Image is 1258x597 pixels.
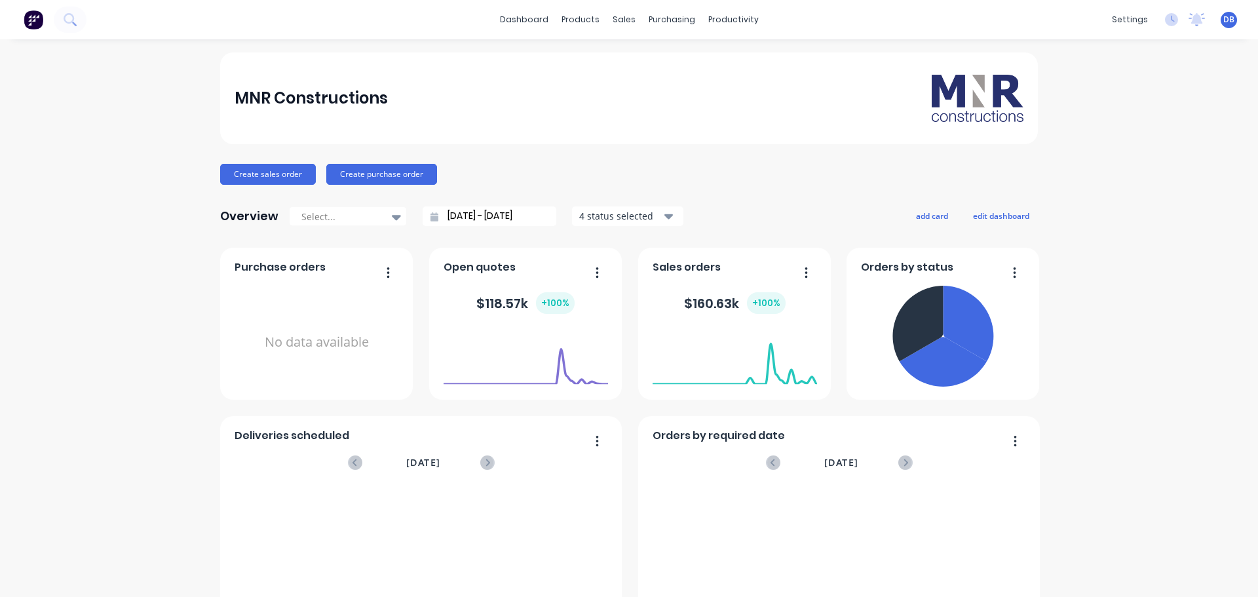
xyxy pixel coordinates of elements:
[493,10,555,29] a: dashboard
[24,10,43,29] img: Factory
[220,164,316,185] button: Create sales order
[824,455,858,470] span: [DATE]
[406,455,440,470] span: [DATE]
[476,292,575,314] div: $ 118.57k
[702,10,765,29] div: productivity
[932,75,1023,122] img: MNR Constructions
[1105,10,1154,29] div: settings
[606,10,642,29] div: sales
[444,260,516,275] span: Open quotes
[536,292,575,314] div: + 100 %
[220,203,278,229] div: Overview
[1223,14,1234,26] span: DB
[235,85,388,111] div: MNR Constructions
[555,10,606,29] div: products
[907,207,957,224] button: add card
[572,206,683,226] button: 4 status selected
[653,260,721,275] span: Sales orders
[747,292,786,314] div: + 100 %
[964,207,1038,224] button: edit dashboard
[235,428,349,444] span: Deliveries scheduled
[642,10,702,29] div: purchasing
[653,428,785,444] span: Orders by required date
[235,280,399,404] div: No data available
[326,164,437,185] button: Create purchase order
[235,260,326,275] span: Purchase orders
[684,292,786,314] div: $ 160.63k
[861,260,953,275] span: Orders by status
[579,209,662,223] div: 4 status selected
